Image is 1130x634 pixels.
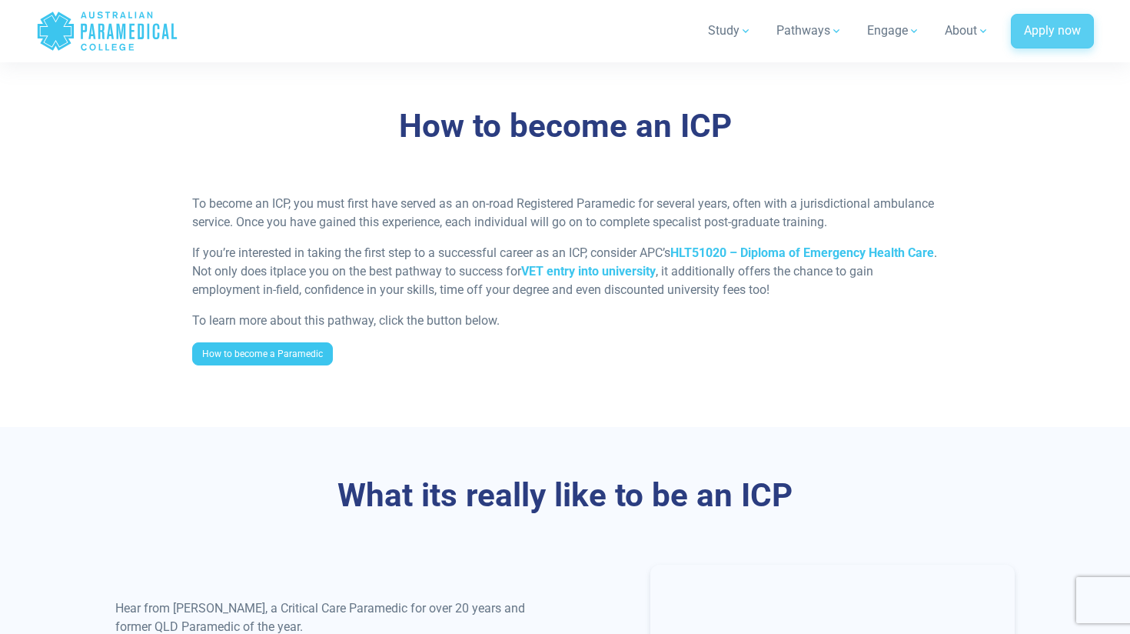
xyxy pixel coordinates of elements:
[521,264,656,279] a: VET entry into university
[699,9,761,52] a: Study
[36,6,178,56] a: Australian Paramedical College
[192,342,333,365] a: How to become a Paramedic
[115,476,1015,516] h3: What its really like to be an ICP
[192,244,939,299] p: If you’re interested in taking the first step to a successful career as an ICP, consider APC’s . ...
[858,9,929,52] a: Engage
[192,312,939,330] p: To learn more about this pathway, click the button below.
[192,195,939,232] p: To become an ICP, you must first have served as an on-road Registered Paramedic for several years...
[277,264,521,279] span: place you on the best pathway to success for
[670,245,934,260] a: HLT51020 – Diploma of Emergency Health Care
[767,9,852,52] a: Pathways
[115,107,1015,146] h3: How to become an ICP
[1011,14,1094,49] a: Apply now
[936,9,999,52] a: About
